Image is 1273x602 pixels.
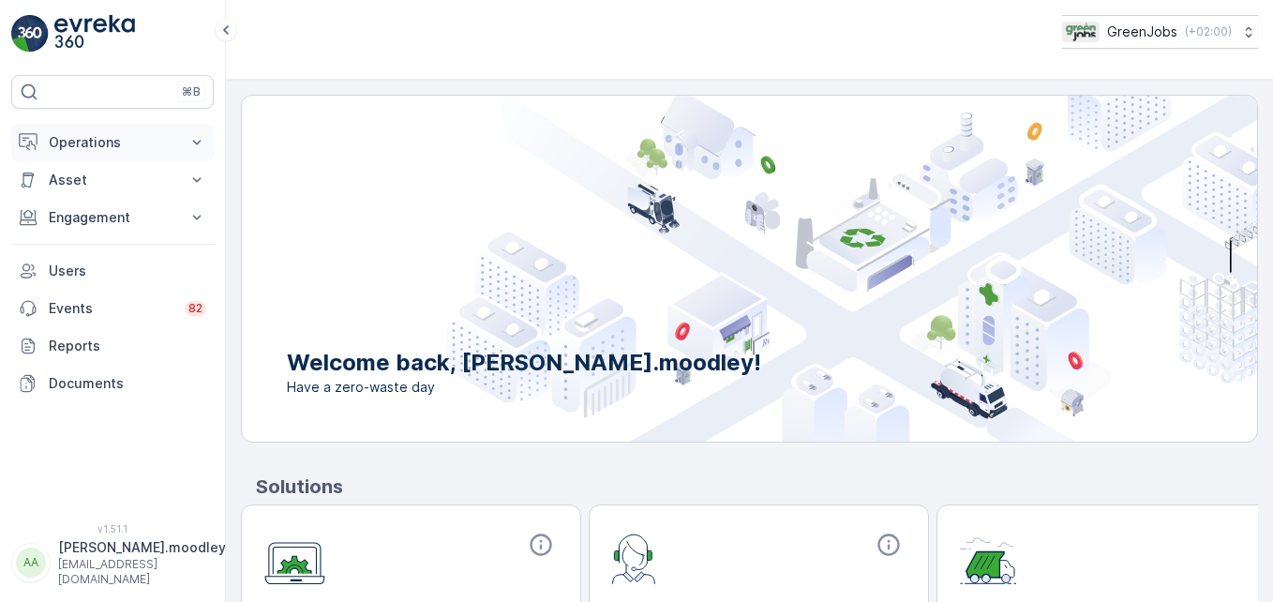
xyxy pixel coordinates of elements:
[612,532,656,584] img: module-icon
[11,365,214,402] a: Documents
[1062,22,1100,42] img: Green_Jobs_Logo.png
[11,199,214,236] button: Engagement
[11,161,214,199] button: Asset
[49,337,206,355] p: Reports
[446,96,1257,442] img: city illustration
[54,15,135,53] img: logo_light-DOdMpM7g.png
[11,523,214,534] span: v 1.51.1
[11,290,214,327] a: Events82
[11,327,214,365] a: Reports
[960,532,1017,584] img: module-icon
[1062,15,1258,49] button: GreenJobs(+02:00)
[11,124,214,161] button: Operations
[58,557,226,587] p: [EMAIL_ADDRESS][DOMAIN_NAME]
[182,84,201,99] p: ⌘B
[49,208,176,227] p: Engagement
[188,301,202,316] p: 82
[1185,24,1232,39] p: ( +02:00 )
[256,473,1258,501] p: Solutions
[49,299,173,318] p: Events
[49,133,176,152] p: Operations
[49,374,206,393] p: Documents
[1107,23,1177,41] p: GreenJobs
[11,252,214,290] a: Users
[49,262,206,280] p: Users
[49,171,176,189] p: Asset
[11,15,49,53] img: logo
[16,548,46,578] div: AA
[11,538,214,587] button: AA[PERSON_NAME].moodley[EMAIL_ADDRESS][DOMAIN_NAME]
[58,538,226,557] p: [PERSON_NAME].moodley
[264,532,325,585] img: module-icon
[287,378,761,397] span: Have a zero-waste day
[287,348,761,378] p: Welcome back, [PERSON_NAME].moodley!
